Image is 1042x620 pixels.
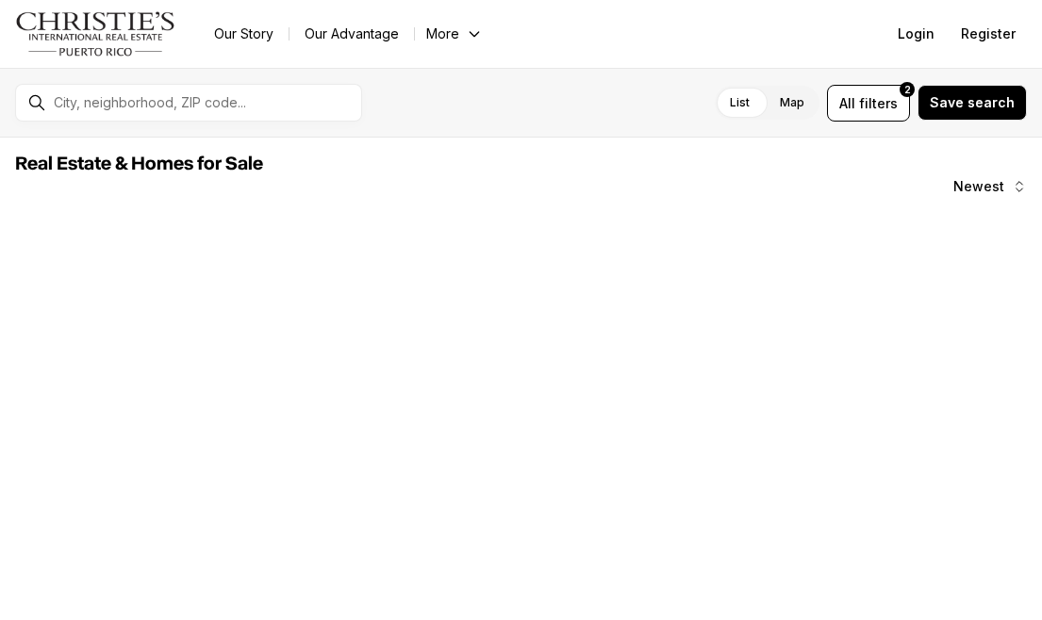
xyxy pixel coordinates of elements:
[15,155,263,173] span: Real Estate & Homes for Sale
[15,11,176,57] img: logo
[765,86,819,120] label: Map
[898,26,934,41] span: Login
[839,93,855,113] span: All
[199,21,289,47] a: Our Story
[827,85,910,122] button: Allfilters2
[415,21,494,47] button: More
[953,179,1004,194] span: Newest
[289,21,414,47] a: Our Advantage
[859,93,898,113] span: filters
[942,168,1038,205] button: Newest
[930,95,1015,110] span: Save search
[904,82,911,97] span: 2
[918,85,1027,121] button: Save search
[886,15,946,53] button: Login
[715,86,765,120] label: List
[950,15,1027,53] button: Register
[961,26,1016,41] span: Register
